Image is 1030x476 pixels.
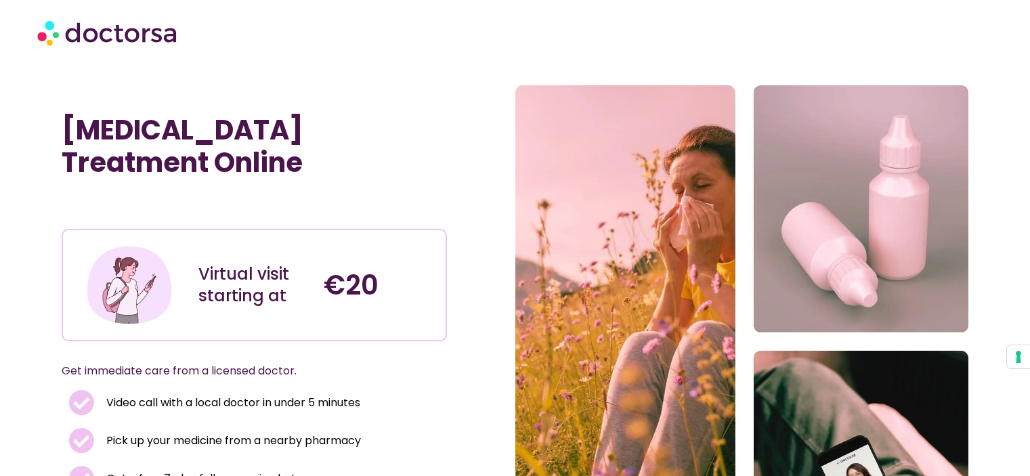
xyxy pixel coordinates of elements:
[103,393,360,412] span: Video call with a local doctor in under 5 minutes
[62,114,447,179] h1: [MEDICAL_DATA] Treatment Online
[324,269,435,301] h4: €20
[1007,345,1030,368] button: Your consent preferences for tracking technologies
[85,240,174,330] img: Illustration depicting a young woman in a casual outfit, engaged with her smartphone. She has a p...
[62,362,414,381] p: Get immediate care from a licensed doctor.
[103,431,361,450] span: Pick up your medicine from a nearby pharmacy
[68,199,272,215] iframe: Customer reviews powered by Trustpilot
[198,263,310,307] div: Virtual visit starting at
